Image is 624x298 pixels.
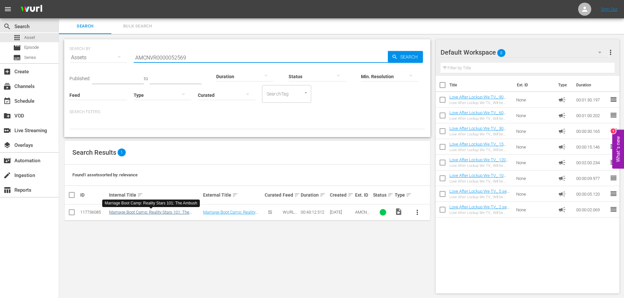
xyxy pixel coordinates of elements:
[303,90,309,96] button: Open
[3,82,11,90] span: Channels
[24,34,35,41] span: Asset
[611,128,616,133] div: 1
[80,192,107,198] div: ID
[3,157,11,165] span: Automation
[558,159,566,167] span: Ad
[109,210,192,219] a: Marriage Boot Camp: Reality Stars 101: The Ambush
[72,149,116,156] span: Search Results
[144,76,148,81] span: to
[607,44,615,60] button: more_vert
[373,191,393,199] div: Status
[283,210,297,219] span: WURL Feed
[24,54,36,61] span: Series
[203,191,263,199] div: External Title
[330,191,353,199] div: Created
[63,23,107,30] span: Search
[449,204,509,214] a: Love After Lockup We TV_ 2 sec ad slate
[574,123,610,139] td: 00:00:30.165
[294,192,300,198] span: sort
[610,127,617,135] span: reorder
[610,143,617,150] span: reorder
[497,46,505,60] span: 8
[395,191,407,199] div: Type
[3,68,11,76] span: Create
[610,158,617,166] span: reorder
[610,96,617,103] span: reorder
[574,155,610,170] td: 00:02:00.234
[449,142,506,151] a: Love After Lockup We TV_ 15 sec ad slate
[558,143,566,151] span: Ad
[320,192,326,198] span: sort
[348,192,353,198] span: sort
[13,44,21,52] span: Episode
[449,189,509,199] a: Love After Lockup We TV_ 5 sec ad slate
[574,202,610,218] td: 00:00:02.069
[3,112,11,120] span: VOD
[574,92,610,108] td: 00:01:30.197
[449,95,506,104] a: Love After Lockup We TV_ 90 sec ad slate
[449,148,511,152] div: Love After Lockup We TV_ Will be right back 15 S01642106001 FINAL
[398,51,423,63] span: Search
[118,149,126,156] span: 1
[514,92,556,108] td: None
[115,23,160,30] span: Bulk Search
[610,205,617,213] span: reorder
[232,192,238,198] span: sort
[449,173,506,183] a: Love After Lockup We TV_ 10 sec ad slate
[3,23,11,30] span: Search
[3,171,11,179] span: Ingestion
[572,76,612,94] th: Duration
[554,76,572,94] th: Type
[413,208,421,216] span: more_vert
[16,2,47,17] img: ans4CAIJ8jUAAAAAAAAAAAAAAAAAAAAAAAAgQb4GAAAAAAAAAAAAAAAAAAAAAAAAJMjXAAAAAAAAAAAAAAAAAAAAAAAAgAT5G...
[558,174,566,182] span: Ad
[574,108,610,123] td: 00:01:00.202
[449,179,511,184] div: Love After Lockup We TV_ Will be right back 10 S01642105001 FINAL
[388,51,423,63] button: Search
[449,110,506,120] a: Love After Lockup We TV_ 60 sec ad slate
[406,192,412,198] span: sort
[514,123,556,139] td: None
[449,211,511,215] div: Love After Lockup We TV_ Will be right back 02 S01642103001 FINAL
[203,210,258,219] a: Marriage Boot Camp: Reality Stars 101: The Ambush
[355,192,371,198] div: Ext. ID
[514,139,556,155] td: None
[13,54,21,61] span: Series
[558,206,566,214] span: Ad
[13,34,21,42] span: Asset
[514,108,556,123] td: None
[514,170,556,186] td: None
[449,195,511,199] div: Love After Lockup We TV_ Will be right back 05 S01642104001 FINAL
[574,186,610,202] td: 00:00:05.120
[514,202,556,218] td: None
[355,210,369,224] span: AMCNVR0000052569
[449,116,511,121] div: Love After Lockup We TV_ Will be right back 60 S01642108001 FINAL
[109,191,201,199] div: Internal Title
[514,186,556,202] td: None
[3,186,11,194] span: Reports
[607,48,615,56] span: more_vert
[3,97,11,105] span: Schedule
[105,201,198,206] div: Marriage Boot Camp: Reality Stars 101: The Ambush
[283,191,299,199] div: Feed
[69,109,425,115] p: Search Filters:
[449,164,511,168] div: Love After Lockup We TV_ Will be right back 120 S01642110001 FINAL
[610,190,617,198] span: reorder
[513,76,555,94] th: Ext. ID
[558,127,566,135] span: Ad
[72,172,138,177] span: Found 1 assets sorted by: relevance
[449,101,511,105] div: Love After Lockup We TV_ Will be right back 90 S01642109001 FINAL
[24,44,39,51] span: Episode
[449,132,511,136] div: Love After Lockup We TV_ Will be right back 30 S01642107001 FINAL
[449,157,508,167] a: Love After Lockup We TV_ 120 sec ad slate
[80,210,107,215] div: 117736085
[610,174,617,182] span: reorder
[301,191,328,199] div: Duration
[395,208,403,216] span: Video
[301,210,328,215] div: 00:43:12.512
[612,130,624,168] button: Open Feedback Widget
[574,139,610,155] td: 00:00:15.146
[449,76,513,94] th: Title
[449,126,506,136] a: Love After Lockup We TV_ 30 sec ad slate
[137,192,143,198] span: sort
